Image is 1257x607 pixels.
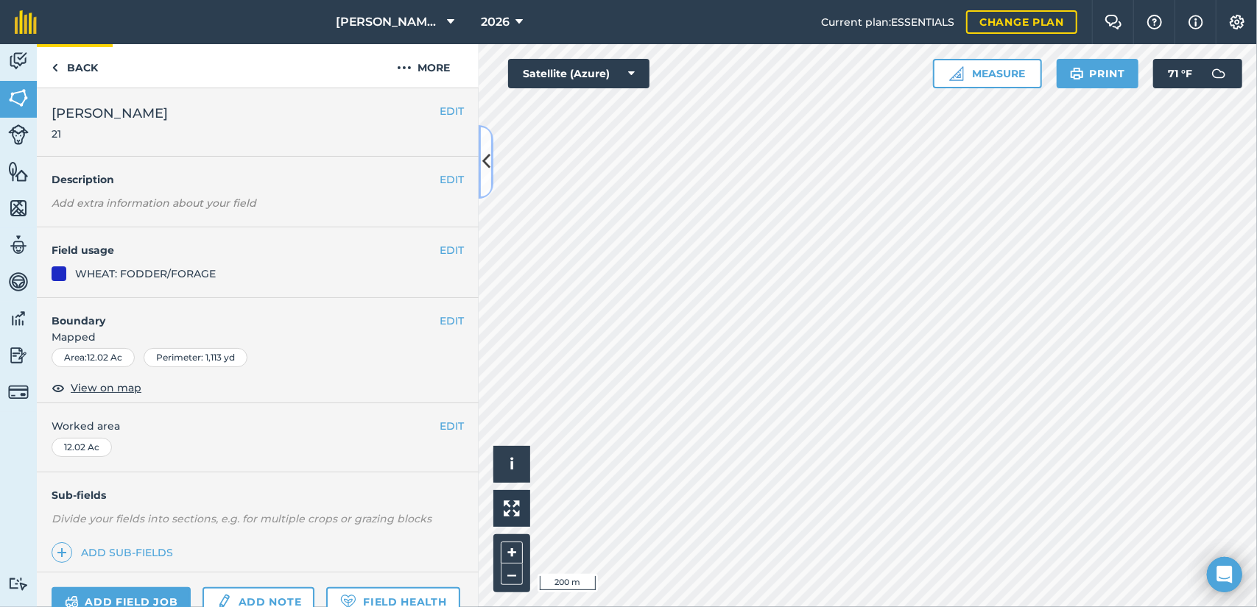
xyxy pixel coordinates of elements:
[1207,557,1242,592] div: Open Intercom Messenger
[1070,65,1084,82] img: svg+xml;base64,PHN2ZyB4bWxucz0iaHR0cDovL3d3dy53My5vcmcvMjAwMC9zdmciIHdpZHRoPSIxOSIgaGVpZ2h0PSIyNC...
[75,266,216,282] div: WHEAT: FODDER/FORAGE
[52,379,141,397] button: View on map
[71,380,141,396] span: View on map
[37,487,479,503] h4: Sub-fields
[52,348,135,367] div: Area : 12.02 Ac
[144,348,247,367] div: Perimeter : 1,113 yd
[336,13,442,31] span: [PERSON_NAME] Farms
[493,446,530,483] button: i
[440,103,464,119] button: EDIT
[52,512,432,525] em: Divide your fields into sections, e.g. for multiple crops or grazing blocks
[508,59,649,88] button: Satellite (Azure)
[8,124,29,145] img: svg+xml;base64,PD94bWwgdmVyc2lvbj0iMS4wIiBlbmNvZGluZz0idXRmLTgiPz4KPCEtLSBHZW5lcmF0b3I6IEFkb2JlIE...
[1168,59,1192,88] span: 71 ° F
[8,50,29,72] img: svg+xml;base64,PD94bWwgdmVyc2lvbj0iMS4wIiBlbmNvZGluZz0idXRmLTgiPz4KPCEtLSBHZW5lcmF0b3I6IEFkb2JlIE...
[821,14,954,30] span: Current plan : ESSENTIALS
[8,382,29,402] img: svg+xml;base64,PD94bWwgdmVyc2lvbj0iMS4wIiBlbmNvZGluZz0idXRmLTgiPz4KPCEtLSBHZW5lcmF0b3I6IEFkb2JlIE...
[52,103,168,124] span: [PERSON_NAME]
[501,564,523,585] button: –
[440,242,464,258] button: EDIT
[510,455,514,473] span: i
[37,298,440,329] h4: Boundary
[440,418,464,434] button: EDIT
[1189,13,1203,31] img: svg+xml;base64,PHN2ZyB4bWxucz0iaHR0cDovL3d3dy53My5vcmcvMjAwMC9zdmciIHdpZHRoPSIxNyIgaGVpZ2h0PSIxNy...
[1228,15,1246,29] img: A cog icon
[8,344,29,366] img: svg+xml;base64,PD94bWwgdmVyc2lvbj0iMS4wIiBlbmNvZGluZz0idXRmLTgiPz4KPCEtLSBHZW5lcmF0b3I6IEFkb2JlIE...
[501,542,523,564] button: +
[933,59,1042,88] button: Measure
[37,329,479,345] span: Mapped
[1105,15,1122,29] img: Two speech bubbles overlapping with the left bubble in the forefront
[52,438,112,457] div: 12.02 Ac
[52,59,58,77] img: svg+xml;base64,PHN2ZyB4bWxucz0iaHR0cDovL3d3dy53My5vcmcvMjAwMC9zdmciIHdpZHRoPSI5IiBoZWlnaHQ9IjI0Ii...
[8,197,29,219] img: svg+xml;base64,PHN2ZyB4bWxucz0iaHR0cDovL3d3dy53My5vcmcvMjAwMC9zdmciIHdpZHRoPSI1NiIgaGVpZ2h0PSI2MC...
[1204,59,1233,88] img: svg+xml;base64,PD94bWwgdmVyc2lvbj0iMS4wIiBlbmNvZGluZz0idXRmLTgiPz4KPCEtLSBHZW5lcmF0b3I6IEFkb2JlIE...
[52,418,464,434] span: Worked area
[8,308,29,330] img: svg+xml;base64,PD94bWwgdmVyc2lvbj0iMS4wIiBlbmNvZGluZz0idXRmLTgiPz4KPCEtLSBHZW5lcmF0b3I6IEFkb2JlIE...
[52,196,256,210] em: Add extra information about your field
[1146,15,1163,29] img: A question mark icon
[52,379,65,397] img: svg+xml;base64,PHN2ZyB4bWxucz0iaHR0cDovL3d3dy53My5vcmcvMjAwMC9zdmciIHdpZHRoPSIxOCIgaGVpZ2h0PSIyNC...
[52,242,440,258] h4: Field usage
[52,171,464,188] h4: Description
[8,87,29,109] img: svg+xml;base64,PHN2ZyB4bWxucz0iaHR0cDovL3d3dy53My5vcmcvMjAwMC9zdmciIHdpZHRoPSI1NiIgaGVpZ2h0PSI2MC...
[8,577,29,591] img: svg+xml;base64,PD94bWwgdmVyc2lvbj0iMS4wIiBlbmNvZGluZz0idXRmLTgiPz4KPCEtLSBHZW5lcmF0b3I6IEFkb2JlIE...
[8,271,29,293] img: svg+xml;base64,PD94bWwgdmVyc2lvbj0iMS4wIiBlbmNvZGluZz0idXRmLTgiPz4KPCEtLSBHZW5lcmF0b3I6IEFkb2JlIE...
[57,544,67,561] img: svg+xml;base64,PHN2ZyB4bWxucz0iaHR0cDovL3d3dy53My5vcmcvMjAwMC9zdmciIHdpZHRoPSIxNCIgaGVpZ2h0PSIyNC...
[8,160,29,182] img: svg+xml;base64,PHN2ZyB4bWxucz0iaHR0cDovL3d3dy53My5vcmcvMjAwMC9zdmciIHdpZHRoPSI1NiIgaGVpZ2h0PSI2MC...
[504,500,520,517] img: Four arrows, one pointing top left, one top right, one bottom right and the last bottom left
[949,66,964,81] img: Ruler icon
[1153,59,1242,88] button: 71 °F
[368,44,479,88] button: More
[440,313,464,329] button: EDIT
[52,127,168,141] span: 21
[1057,59,1139,88] button: Print
[52,542,179,563] a: Add sub-fields
[481,13,510,31] span: 2026
[440,171,464,188] button: EDIT
[37,44,113,88] a: Back
[397,59,412,77] img: svg+xml;base64,PHN2ZyB4bWxucz0iaHR0cDovL3d3dy53My5vcmcvMjAwMC9zdmciIHdpZHRoPSIyMCIgaGVpZ2h0PSIyNC...
[15,10,37,34] img: fieldmargin Logo
[966,10,1077,34] a: Change plan
[8,234,29,256] img: svg+xml;base64,PD94bWwgdmVyc2lvbj0iMS4wIiBlbmNvZGluZz0idXRmLTgiPz4KPCEtLSBHZW5lcmF0b3I6IEFkb2JlIE...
